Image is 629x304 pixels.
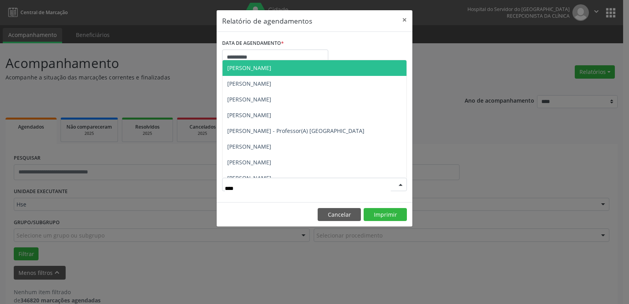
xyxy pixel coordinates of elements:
[227,96,271,103] span: [PERSON_NAME]
[397,10,412,29] button: Close
[318,208,361,221] button: Cancelar
[227,111,271,119] span: [PERSON_NAME]
[227,127,364,134] span: [PERSON_NAME] - Professor(A) [GEOGRAPHIC_DATA]
[364,208,407,221] button: Imprimir
[222,16,312,26] h5: Relatório de agendamentos
[227,143,271,150] span: [PERSON_NAME]
[227,158,271,166] span: [PERSON_NAME]
[227,174,271,182] span: [PERSON_NAME]
[227,80,271,87] span: [PERSON_NAME]
[227,64,271,72] span: [PERSON_NAME]
[222,37,284,50] label: DATA DE AGENDAMENTO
